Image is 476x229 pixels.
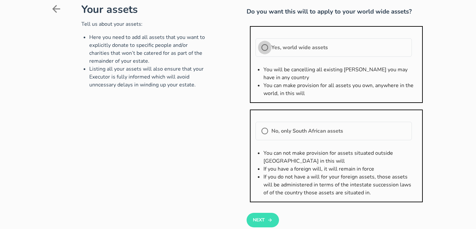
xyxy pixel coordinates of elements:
[89,65,207,89] li: Listing all your assets will also ensure that your Executor is fully informed which will avoid un...
[271,128,406,134] label: No, only South African assets
[247,213,279,227] button: Next
[263,149,417,165] li: You can not make provision for assets situated outside [GEOGRAPHIC_DATA] in this will
[263,165,417,173] li: If you have a foreign will, it will remain in force
[89,33,207,65] li: Here you need to add all assets that you want to explicitly donate to specific people and/or char...
[81,2,207,17] h1: Your assets
[247,7,426,16] h3: Do you want this will to apply to your world wide assets?
[271,44,406,51] label: Yes, world wide assets
[81,20,207,28] p: Tell us about your assets:
[263,66,417,82] li: You will be cancelling all existing [PERSON_NAME] you may have in any country
[263,82,417,97] li: You can make provision for all assets you own, anywhere in the world, in this will
[263,173,417,197] li: If you do not have a will for your foreign assets, those assets will be administered in terms of ...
